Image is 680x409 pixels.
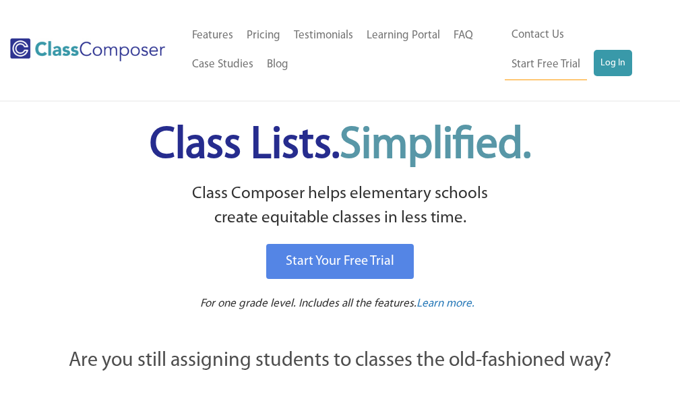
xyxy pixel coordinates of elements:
a: Features [185,21,240,51]
span: Start Your Free Trial [286,255,394,268]
a: Log In [594,50,632,77]
a: Start Your Free Trial [266,244,414,279]
nav: Header Menu [185,21,505,80]
a: Pricing [240,21,287,51]
a: Testimonials [287,21,360,51]
span: Class Lists. [150,124,531,168]
span: For one grade level. Includes all the features. [200,298,416,309]
img: Class Composer [10,38,165,61]
a: Contact Us [505,20,571,50]
a: Case Studies [185,50,260,80]
span: Learn more. [416,298,474,309]
p: Are you still assigning students to classes the old-fashioned way? [27,346,653,376]
span: Simplified. [340,124,531,168]
a: Start Free Trial [505,50,587,80]
nav: Header Menu [505,20,660,80]
a: Learn more. [416,296,474,313]
a: Blog [260,50,295,80]
a: Learning Portal [360,21,447,51]
p: Class Composer helps elementary schools create equitable classes in less time. [13,182,667,231]
a: FAQ [447,21,480,51]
